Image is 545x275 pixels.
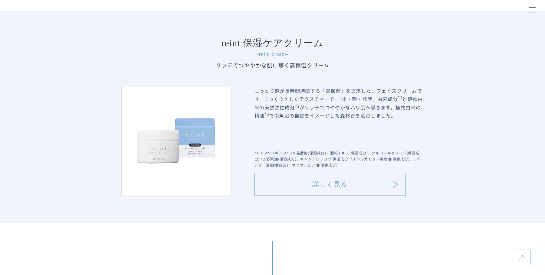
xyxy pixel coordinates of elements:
[257,51,288,57] span: -reint cream-
[121,61,424,69] p: リッチでつややかな肌に導く高保湿クリーム
[121,87,230,196] img: 保湿ケアクリーム
[121,38,424,58] h4: reint 保湿ケアクリーム
[254,150,424,168] p: *1 アスペルギルス/コメ発酵物(保湿成分)、酒粕エキス(保湿成分)、グルコシルセラミド(保湿成分) *2 野菜油(保湿成分)、キャンデリラロウ(保湿成分) *3 ベルガモット果実油(賦香成分)...
[254,173,406,196] a: 詳しく見る
[519,254,526,261] img: topに戻る
[254,87,424,145] p: しっとり感が長時間持続する「高保湿」を追求した、フェイスクリームです。こっくりとしたテクスチャーで、「米・麹・発酵」由来成分 と植物由来の天然油性成分 がリッチでつややかなハリ肌へ導きます。植物...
